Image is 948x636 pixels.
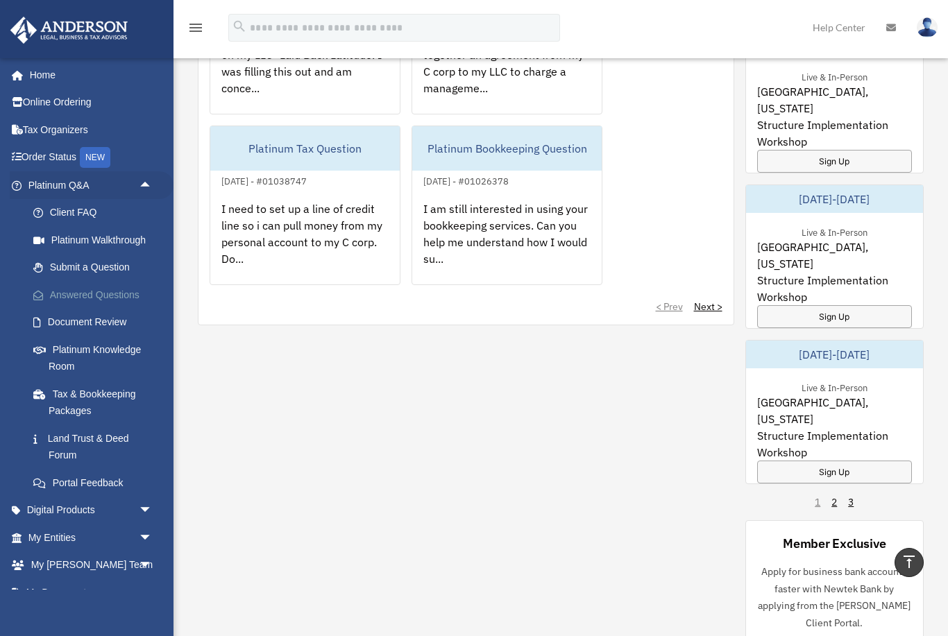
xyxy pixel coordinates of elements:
div: Live & In-Person [790,69,879,83]
span: arrow_drop_up [139,171,167,200]
a: 2 [831,495,837,509]
i: vertical_align_top [901,553,917,570]
a: Platinum Tax Question[DATE] - #01038747I need to set up a line of credit line so i can pull money... [210,126,400,285]
a: 3 [848,495,854,509]
div: [DATE] - #01026378 [412,173,520,187]
a: Submit a Question [19,254,173,282]
span: arrow_drop_down [139,524,167,552]
a: Platinum Walkthrough [19,226,173,254]
a: Sign Up [757,461,913,483]
a: Client FAQ [19,199,173,227]
a: Tax Organizers [10,116,173,144]
div: What is the formed called to put together an agreement from my C corp to my LLC to charge a manag... [412,19,602,127]
span: [GEOGRAPHIC_DATA], [US_STATE] [757,239,913,272]
a: Portal Feedback [19,469,173,497]
a: Sign Up [757,150,913,173]
a: My Documentsarrow_drop_down [10,578,173,606]
a: Answered Questions [19,281,173,309]
span: arrow_drop_down [139,578,167,607]
div: Platinum Tax Question [210,126,400,171]
div: [DATE] - #01038747 [210,173,318,187]
div: I need to set up a line of credit line so i can pull money from my personal account to my C corp.... [210,189,400,298]
span: Structure Implementation Workshop [757,427,913,461]
a: Platinum Knowledge Room [19,336,173,380]
span: [GEOGRAPHIC_DATA], [US_STATE] [757,83,913,117]
a: Next > [694,300,722,313]
div: Live & In-Person [790,379,879,394]
span: Structure Implementation Workshop [757,272,913,305]
a: My [PERSON_NAME] Teamarrow_drop_down [10,551,173,579]
a: Online Ordering [10,89,173,117]
div: Platinum Bookkeeping Question [412,126,602,171]
a: menu [187,24,204,36]
div: [DATE]-[DATE] [746,185,924,213]
a: Sign Up [757,305,913,328]
div: Live & In-Person [790,224,879,239]
span: [GEOGRAPHIC_DATA], [US_STATE] [757,394,913,427]
span: Structure Implementation Workshop [757,117,913,150]
a: Land Trust & Deed Forum [19,424,173,469]
a: Document Review [19,309,173,336]
a: Platinum Bookkeeping Question[DATE] - #01026378I am still interested in using your bookkeeping se... [412,126,602,285]
div: Member Exclusive [783,535,886,552]
a: Order StatusNEW [10,144,173,172]
div: I received a letter from the IRS on my LLC -Laid Back Latitude. I was filling this out and am con... [210,19,400,127]
a: vertical_align_top [895,548,924,577]
div: NEW [80,147,110,168]
span: arrow_drop_down [139,551,167,580]
i: search [232,19,247,34]
img: User Pic [917,17,938,37]
i: menu [187,19,204,36]
a: My Entitiesarrow_drop_down [10,524,173,551]
a: Digital Productsarrow_drop_down [10,497,173,524]
a: Tax & Bookkeeping Packages [19,380,173,424]
span: arrow_drop_down [139,497,167,525]
div: [DATE]-[DATE] [746,341,924,368]
a: Home [10,61,167,89]
div: I am still interested in using your bookkeeping services. Can you help me understand how I would ... [412,189,602,298]
p: Apply for business bank accounts faster with Newtek Bank by applying from the [PERSON_NAME] Clien... [757,563,913,631]
a: Platinum Q&Aarrow_drop_up [10,171,173,199]
img: Anderson Advisors Platinum Portal [6,17,132,44]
